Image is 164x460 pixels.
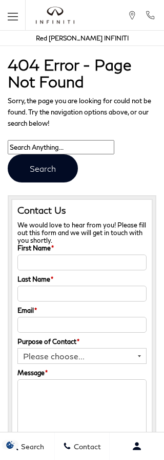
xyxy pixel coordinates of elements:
[8,56,156,90] h1: 404 Error - Page Not Found
[36,34,129,42] a: Red [PERSON_NAME] INFINITI
[36,7,74,24] a: infiniti
[71,442,101,451] span: Contact
[145,11,155,20] a: Call Red Noland INFINITI
[17,369,48,377] label: Message
[17,244,54,252] label: First Name
[17,307,37,314] label: Email
[17,221,146,244] span: We would love to hear from you! Please fill out this form and we will get in touch with you shortly.
[17,205,147,216] h3: Contact Us
[8,140,114,154] input: Search Anything...
[8,154,78,182] input: Search
[110,433,164,459] button: Open user profile menu
[36,7,74,24] img: INFINITI
[17,338,79,346] label: Purpose of Contact
[18,442,44,451] span: Search
[17,275,53,283] label: Last Name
